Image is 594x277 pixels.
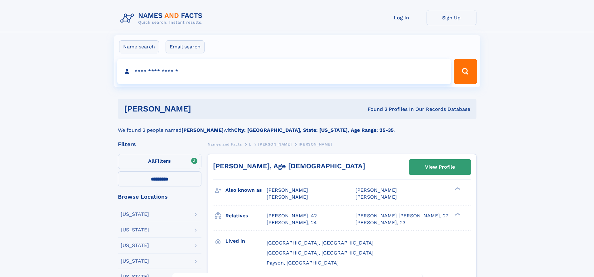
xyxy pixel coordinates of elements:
[118,154,201,169] label: Filters
[258,142,292,146] span: [PERSON_NAME]
[181,127,224,133] b: [PERSON_NAME]
[148,158,155,164] span: All
[213,162,365,170] a: [PERSON_NAME], Age [DEMOGRAPHIC_DATA]
[208,140,242,148] a: Names and Facts
[267,194,308,200] span: [PERSON_NAME]
[267,219,317,226] a: [PERSON_NAME], 24
[121,227,149,232] div: [US_STATE]
[249,140,251,148] a: L
[124,105,279,113] h1: [PERSON_NAME]
[425,160,455,174] div: View Profile
[453,212,461,216] div: ❯
[121,212,149,217] div: [US_STATE]
[453,187,461,191] div: ❯
[118,10,208,27] img: Logo Names and Facts
[118,141,201,147] div: Filters
[234,127,394,133] b: City: [GEOGRAPHIC_DATA], State: [US_STATE], Age Range: 25-35
[299,142,332,146] span: [PERSON_NAME]
[166,40,205,53] label: Email search
[355,219,405,226] a: [PERSON_NAME], 23
[355,194,397,200] span: [PERSON_NAME]
[355,187,397,193] span: [PERSON_NAME]
[225,185,267,195] h3: Also known as
[118,194,201,200] div: Browse Locations
[427,10,476,25] a: Sign Up
[355,212,448,219] a: [PERSON_NAME] [PERSON_NAME], 27
[225,210,267,221] h3: Relatives
[258,140,292,148] a: [PERSON_NAME]
[249,142,251,146] span: L
[118,119,476,134] div: We found 2 people named with .
[121,259,149,264] div: [US_STATE]
[454,59,477,84] button: Search Button
[225,236,267,246] h3: Lived in
[117,59,451,84] input: search input
[267,240,374,246] span: [GEOGRAPHIC_DATA], [GEOGRAPHIC_DATA]
[267,212,317,219] a: [PERSON_NAME], 42
[409,160,471,175] a: View Profile
[119,40,159,53] label: Name search
[267,260,339,266] span: Payson, [GEOGRAPHIC_DATA]
[279,106,470,113] div: Found 2 Profiles In Our Records Database
[377,10,427,25] a: Log In
[267,187,308,193] span: [PERSON_NAME]
[121,243,149,248] div: [US_STATE]
[267,250,374,256] span: [GEOGRAPHIC_DATA], [GEOGRAPHIC_DATA]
